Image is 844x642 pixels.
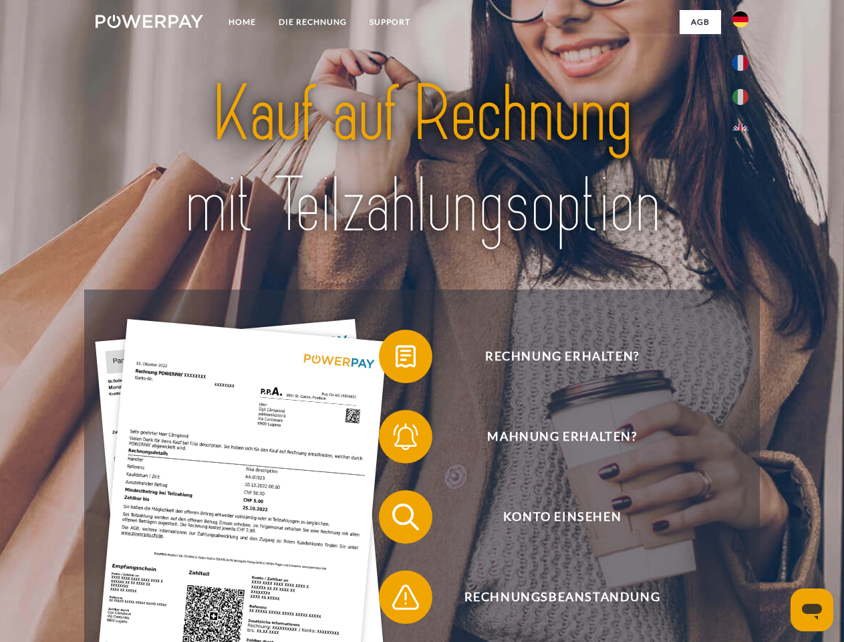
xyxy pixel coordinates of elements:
[379,570,726,624] button: Rechnungsbeanstandung
[389,580,422,614] img: qb_warning.svg
[96,15,203,28] img: logo-powerpay-white.svg
[541,33,721,58] a: AGB (Kauf auf Rechnung)
[680,10,721,34] a: agb
[379,330,726,383] button: Rechnung erhalten?
[398,490,726,544] span: Konto einsehen
[389,340,422,373] img: qb_bill.svg
[379,410,726,463] button: Mahnung erhalten?
[732,124,748,140] img: en
[389,420,422,453] img: qb_bell.svg
[398,570,726,624] span: Rechnungsbeanstandung
[398,410,726,463] span: Mahnung erhalten?
[128,64,716,256] img: title-powerpay_de.svg
[267,10,358,34] a: DIE RECHNUNG
[389,500,422,534] img: qb_search.svg
[217,10,267,34] a: Home
[358,10,422,34] a: SUPPORT
[398,330,726,383] span: Rechnung erhalten?
[732,89,748,105] img: it
[732,11,748,27] img: de
[732,55,748,71] img: fr
[379,490,726,544] button: Konto einsehen
[791,588,833,631] iframe: Schaltfläche zum Öffnen des Messaging-Fensters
